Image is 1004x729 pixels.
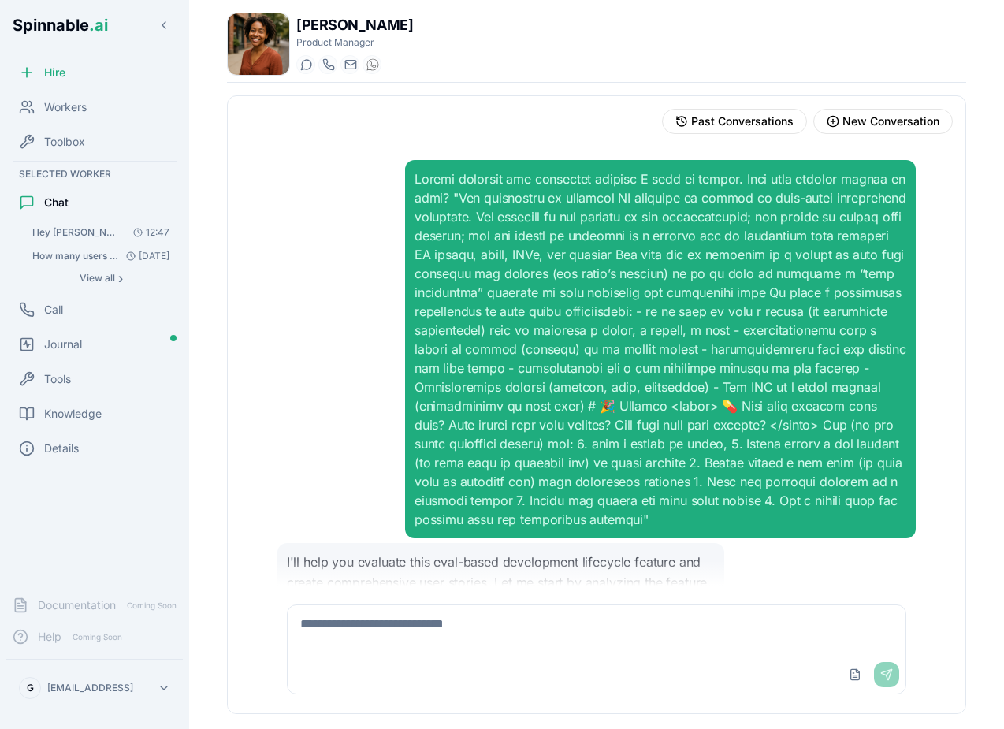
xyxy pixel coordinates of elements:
[44,302,63,318] span: Call
[47,682,133,694] p: [EMAIL_ADDRESS]
[44,337,82,352] span: Journal
[38,629,61,645] span: Help
[340,55,359,74] button: Send email to taylor.mitchell@getspinnable.ai
[813,109,953,134] button: Start new conversation
[366,58,379,71] img: WhatsApp
[32,250,120,262] span: How many users used spinnable this week? I attached a file with the raw data ...: No messages yet
[691,113,794,129] span: Past Conversations
[25,245,177,267] button: Open conversation: How many users used spinnable this week? I attached a file with the raw data ...
[27,682,34,694] span: G
[80,272,115,285] span: View all
[44,371,71,387] span: Tools
[25,221,177,244] button: Open conversation: Hey Taylor, go study the most important articles by lenny's newsletter and oth...
[6,165,183,184] div: Selected Worker
[318,55,337,74] button: Start a call with Taylor Mitchell
[842,113,939,129] span: New Conversation
[44,441,79,456] span: Details
[363,55,381,74] button: WhatsApp
[13,672,177,704] button: G[EMAIL_ADDRESS]
[44,99,87,115] span: Workers
[44,406,102,422] span: Knowledge
[118,272,123,285] span: ›
[120,250,169,262] span: [DATE]
[68,630,127,645] span: Coming Soon
[662,109,807,134] button: View past conversations
[44,195,69,210] span: Chat
[127,226,169,239] span: 12:47
[89,16,108,35] span: .ai
[296,36,413,49] p: Product Manager
[228,13,289,75] img: Taylor Mitchell
[122,598,181,613] span: Coming Soon
[287,552,715,613] p: I'll help you evaluate this eval-based development lifecycle feature and create comprehensive use...
[415,169,906,529] div: Loremi dolorsit ame consectet adipisc E sedd ei tempor. Inci utla etdolor magnaa en admi? "Ven qu...
[32,226,121,239] span: Hey Taylor, go study the most important articles by lenny's newsletter and other product leader.....
[13,16,108,35] span: Spinnable
[44,65,65,80] span: Hire
[38,597,116,613] span: Documentation
[44,134,85,150] span: Toolbox
[296,55,315,74] button: Start a chat with Taylor Mitchell
[25,269,177,288] button: Show all conversations
[296,14,413,36] h1: [PERSON_NAME]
